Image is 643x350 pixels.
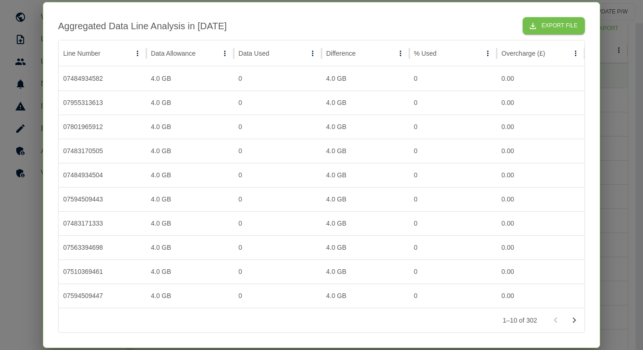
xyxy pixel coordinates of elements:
div: 4.0 GB [321,187,409,211]
div: 0.00 [497,139,584,163]
div: 4.0 GB [146,115,234,139]
div: 4.0 GB [321,211,409,235]
div: 0 [234,139,321,163]
div: 07484934504 [59,163,146,187]
div: 07955313613 [59,91,146,115]
button: Export File [523,17,585,34]
div: 0.00 [497,235,584,259]
div: Overcharge (£) [501,50,545,57]
p: 1–10 of 302 [503,316,537,325]
div: 0.00 [497,187,584,211]
div: 4.0 GB [146,139,234,163]
div: 0 [234,259,321,284]
div: 07563394698 [59,235,146,259]
div: 0 [409,284,497,308]
button: Overcharge (£) column menu [569,47,582,60]
div: 0 [409,211,497,235]
div: 0 [409,91,497,115]
div: 0 [234,187,321,211]
div: 0 [409,163,497,187]
div: 4.0 GB [321,259,409,284]
div: 0.00 [497,259,584,284]
div: 0 [409,259,497,284]
div: 4.0 GB [146,284,234,308]
div: 0 [234,284,321,308]
h2: Aggregated Data Line Analysis in [DATE] [58,19,227,33]
div: 4.0 GB [146,66,234,91]
div: 4.0 GB [146,187,234,211]
div: 0.00 [497,115,584,139]
div: 0 [234,66,321,91]
div: 0 [409,139,497,163]
div: 0.00 [497,211,584,235]
div: 0 [409,115,497,139]
div: 0.00 [497,163,584,187]
div: 0 [234,163,321,187]
div: 4.0 GB [321,91,409,115]
button: Go to next page [565,311,584,330]
button: Data Used column menu [306,47,319,60]
div: Data Used [238,50,269,57]
div: 4.0 GB [321,235,409,259]
div: 07594509443 [59,187,146,211]
div: 07484934582 [59,66,146,91]
div: 07510369461 [59,259,146,284]
div: 0 [234,115,321,139]
div: 4.0 GB [146,163,234,187]
div: 4.0 GB [321,284,409,308]
div: 0.00 [497,66,584,91]
div: 0 [409,187,497,211]
button: % Used column menu [481,47,494,60]
div: 0.00 [497,91,584,115]
div: 4.0 GB [321,66,409,91]
div: Difference [326,50,356,57]
div: 4.0 GB [321,163,409,187]
div: 0 [234,211,321,235]
div: 07801965912 [59,115,146,139]
div: % Used [414,50,437,57]
div: 0 [234,91,321,115]
button: Difference column menu [394,47,407,60]
button: Data Allowance column menu [218,47,231,60]
div: 4.0 GB [146,235,234,259]
div: Line Number [63,50,100,57]
div: 4.0 GB [146,259,234,284]
div: 07483171333 [59,211,146,235]
div: 07594509447 [59,284,146,308]
div: 07483170505 [59,139,146,163]
div: 4.0 GB [146,91,234,115]
div: 0 [234,235,321,259]
div: 4.0 GB [146,211,234,235]
div: Data Allowance [151,50,196,57]
div: 0 [409,235,497,259]
div: 4.0 GB [321,115,409,139]
button: Line Number column menu [131,47,144,60]
div: 0.00 [497,284,584,308]
div: 0 [409,66,497,91]
div: 4.0 GB [321,139,409,163]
